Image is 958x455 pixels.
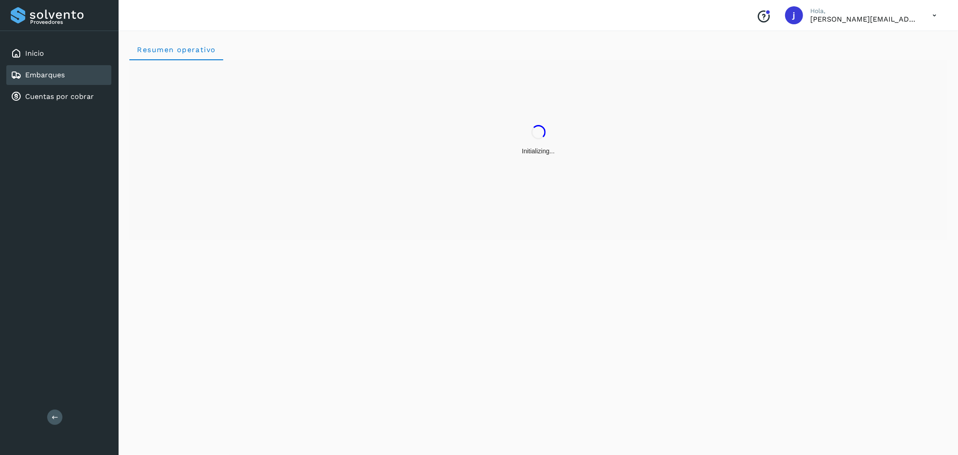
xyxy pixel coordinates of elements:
p: Hola, [810,7,918,15]
a: Cuentas por cobrar [25,92,94,101]
a: Embarques [25,71,65,79]
p: javier@rfllogistics.com.mx [810,15,918,23]
span: Resumen operativo [137,45,216,54]
div: Embarques [6,65,111,85]
p: Proveedores [30,19,108,25]
a: Inicio [25,49,44,58]
div: Cuentas por cobrar [6,87,111,107]
div: Inicio [6,44,111,63]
